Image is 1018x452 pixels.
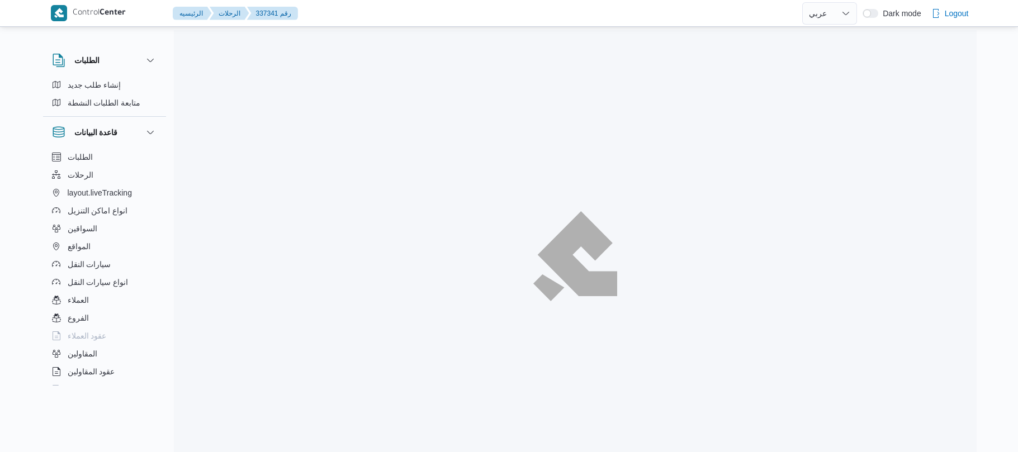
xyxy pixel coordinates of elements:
div: قاعدة البيانات [43,148,166,390]
img: X8yXhbKr1z7QwAAAABJRU5ErkJggg== [51,5,67,21]
button: المواقع [48,237,162,255]
button: انواع سيارات النقل [48,273,162,291]
h3: الطلبات [74,54,100,67]
h3: قاعدة البيانات [74,126,118,139]
span: العملاء [68,293,89,307]
button: السواقين [48,220,162,237]
span: Dark mode [878,9,921,18]
button: عقود المقاولين [48,363,162,380]
span: layout.liveTracking [68,186,132,199]
span: متابعة الطلبات النشطة [68,96,141,110]
button: الطلبات [52,54,157,67]
button: layout.liveTracking [48,184,162,202]
span: إنشاء طلب جديد [68,78,121,92]
iframe: chat widget [11,407,47,441]
button: Logout [927,2,973,25]
span: اجهزة التليفون [68,383,114,396]
button: متابعة الطلبات النشطة [48,94,162,112]
span: انواع سيارات النقل [68,275,129,289]
span: الطلبات [68,150,93,164]
button: 337341 رقم [247,7,298,20]
button: سيارات النقل [48,255,162,273]
span: المقاولين [68,347,97,360]
button: انواع اماكن التنزيل [48,202,162,220]
button: إنشاء طلب جديد [48,76,162,94]
button: المقاولين [48,345,162,363]
span: السواقين [68,222,97,235]
button: العملاء [48,291,162,309]
b: Center [100,9,126,18]
span: عقود العملاء [68,329,107,342]
button: قاعدة البيانات [52,126,157,139]
button: اجهزة التليفون [48,380,162,398]
span: عقود المقاولين [68,365,115,378]
button: الرحلات [210,7,249,20]
button: الرئيسيه [173,7,212,20]
div: الطلبات [43,76,166,116]
button: الفروع [48,309,162,327]
span: المواقع [68,240,91,253]
span: سيارات النقل [68,258,111,271]
span: Logout [945,7,969,20]
button: الرحلات [48,166,162,184]
img: ILLA Logo [539,218,611,294]
span: الفروع [68,311,89,325]
button: عقود العملاء [48,327,162,345]
button: الطلبات [48,148,162,166]
span: الرحلات [68,168,93,182]
span: انواع اماكن التنزيل [68,204,128,217]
